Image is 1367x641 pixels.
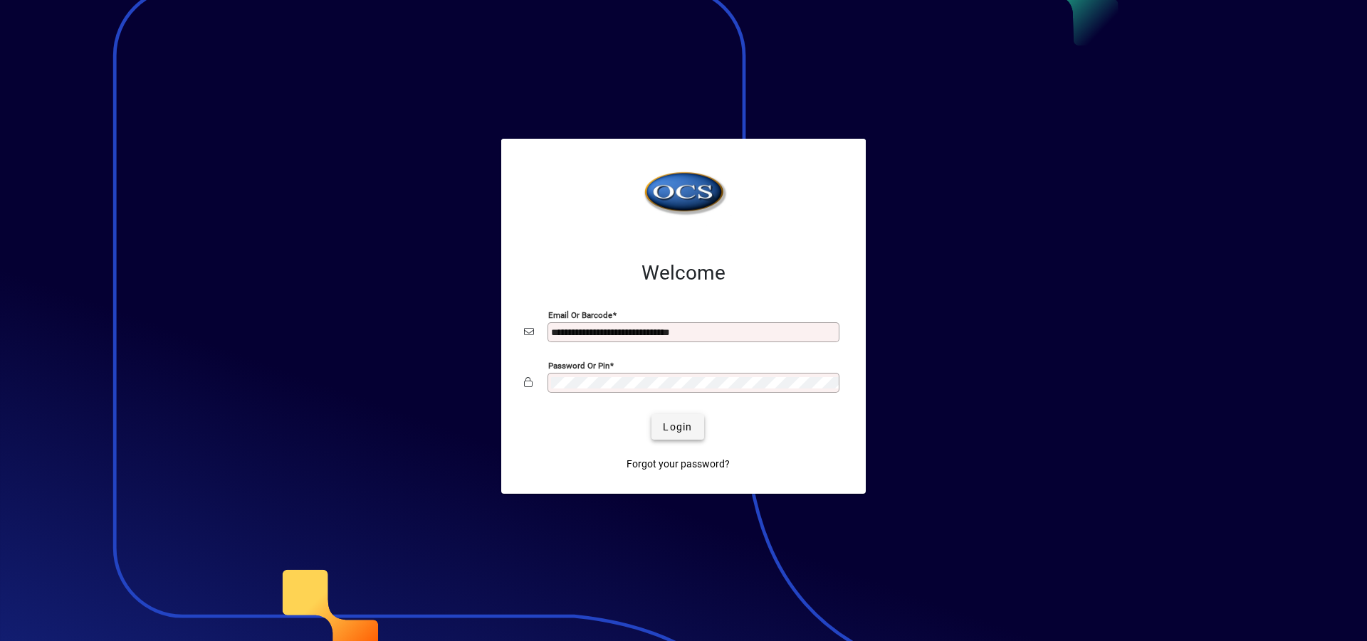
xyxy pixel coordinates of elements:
mat-label: Password or Pin [548,361,609,371]
button: Login [651,414,703,440]
span: Forgot your password? [627,457,730,472]
mat-label: Email or Barcode [548,310,612,320]
span: Login [663,420,692,435]
a: Forgot your password? [621,451,735,477]
h2: Welcome [524,261,843,285]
